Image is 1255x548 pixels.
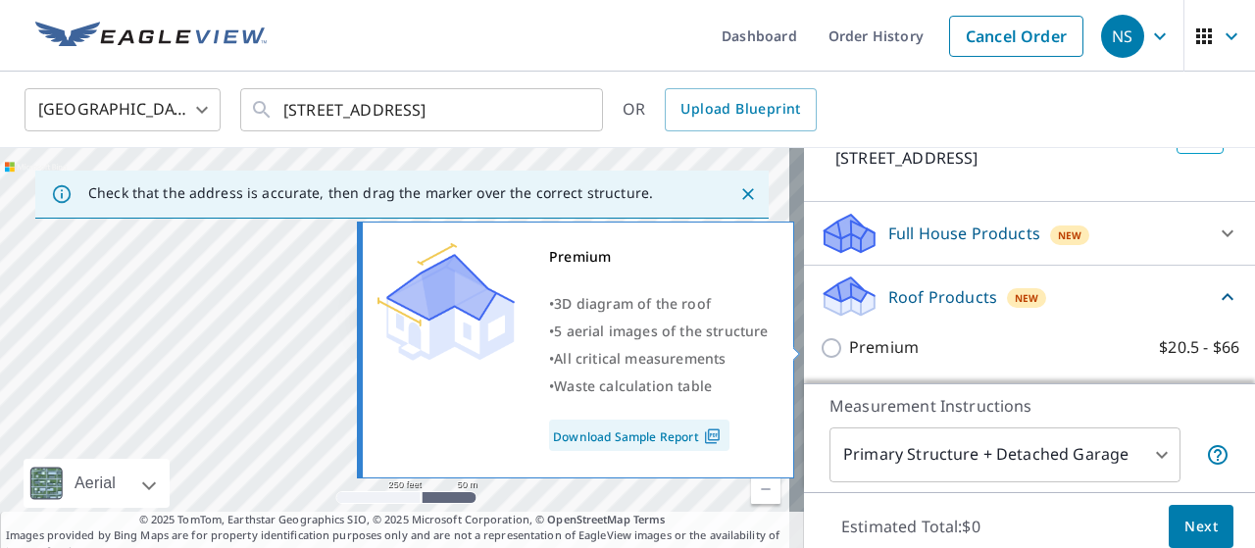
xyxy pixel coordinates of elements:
div: Full House ProductsNew [820,210,1239,257]
img: Pdf Icon [699,427,726,445]
div: OR [623,88,817,131]
p: $20.5 - $66 [1159,335,1239,360]
span: Waste calculation table [554,376,712,395]
a: Upload Blueprint [665,88,816,131]
span: © 2025 TomTom, Earthstar Geographics SIO, © 2025 Microsoft Corporation, © [139,512,666,528]
img: Premium [377,243,515,361]
a: Terms [633,512,666,526]
p: Estimated Total: $0 [826,505,996,548]
span: 3D diagram of the roof [554,294,711,313]
div: NS [1101,15,1144,58]
span: Your report will include the primary structure and a detached garage if one exists. [1206,443,1230,467]
span: 5 aerial images of the structure [554,322,768,340]
div: Aerial [69,459,122,508]
p: [STREET_ADDRESS] [835,146,1169,170]
div: • [549,318,769,345]
p: Full House Products [888,222,1040,245]
div: Primary Structure + Detached Garage [829,427,1180,482]
div: • [549,345,769,373]
p: Roof Products [888,285,997,309]
input: Search by address or latitude-longitude [283,82,563,137]
div: Aerial [24,459,170,508]
span: New [1015,290,1039,306]
div: Roof ProductsNew [820,274,1239,320]
p: Premium [849,335,919,360]
span: New [1058,227,1082,243]
button: Close [735,181,761,207]
div: [GEOGRAPHIC_DATA] [25,82,221,137]
a: Download Sample Report [549,420,729,451]
p: Measurement Instructions [829,394,1230,418]
p: Check that the address is accurate, then drag the marker over the correct structure. [88,184,653,202]
span: Upload Blueprint [680,97,800,122]
div: • [549,373,769,400]
a: Current Level 17, Zoom Out [751,474,780,504]
a: OpenStreetMap [547,512,629,526]
span: All critical measurements [554,349,726,368]
img: EV Logo [35,22,267,51]
span: Next [1184,515,1218,539]
a: Cancel Order [949,16,1083,57]
div: • [549,290,769,318]
div: Premium [549,243,769,271]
